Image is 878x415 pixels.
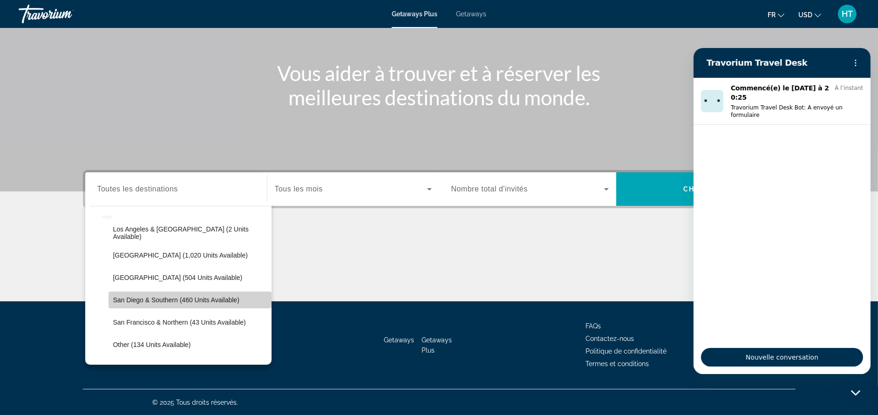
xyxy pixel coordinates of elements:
a: Getaways [384,336,414,344]
span: Nombre total d'invités [451,185,528,193]
span: Los Angeles & [GEOGRAPHIC_DATA] (2 units available) [113,225,267,240]
a: Politique de confidentialité [586,347,667,355]
button: [GEOGRAPHIC_DATA] (1,020 units available) [109,247,272,264]
button: User Menu [835,4,859,24]
button: Change language [768,8,784,21]
a: FAQs [586,322,601,330]
a: Getaways Plus [392,10,437,18]
a: Termes et conditions [586,360,649,367]
a: Contactez-nous [586,335,634,342]
button: [US_STATE] (2,093 units available) [116,202,228,219]
a: Getaways Plus [422,336,452,354]
button: Toggle Colorado (508 units available) [99,359,116,375]
button: San Francisco & Northern (43 units available) [109,314,272,331]
span: © 2025 Tous droits réservés. [153,399,238,406]
span: San Diego & Southern (460 units available) [113,296,239,304]
span: Other (134 units available) [113,341,191,348]
span: [GEOGRAPHIC_DATA] (1,020 units available) [113,252,248,259]
iframe: Fenêtre de messagerie [694,48,871,374]
button: [US_STATE] (508 units available) [116,359,223,375]
a: Travorium [19,2,112,26]
span: HT [842,9,853,19]
a: Getaways [456,10,486,18]
button: Toggle California (2,093 units available) [99,203,116,219]
h1: Vous aider à trouver et à réserver les meilleures destinations du monde. [265,61,614,109]
iframe: Bouton de lancement de la fenêtre de messagerie, conversation en cours [841,378,871,408]
span: [GEOGRAPHIC_DATA] (504 units available) [113,274,243,281]
button: San Diego & Southern (460 units available) [109,292,272,308]
div: Search widget [85,172,793,206]
button: Los Angeles & [GEOGRAPHIC_DATA] (2 units available) [109,225,272,241]
span: Chercher [683,185,726,193]
button: Other (134 units available) [109,336,272,353]
span: Toutes les destinations [97,185,178,193]
span: San Francisco & Northern (43 units available) [113,319,246,326]
button: Change currency [798,8,821,21]
span: fr [768,11,776,19]
span: USD [798,11,812,19]
span: Tous les mois [275,185,323,193]
button: [GEOGRAPHIC_DATA] (504 units available) [109,269,272,286]
button: Chercher [616,172,793,206]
